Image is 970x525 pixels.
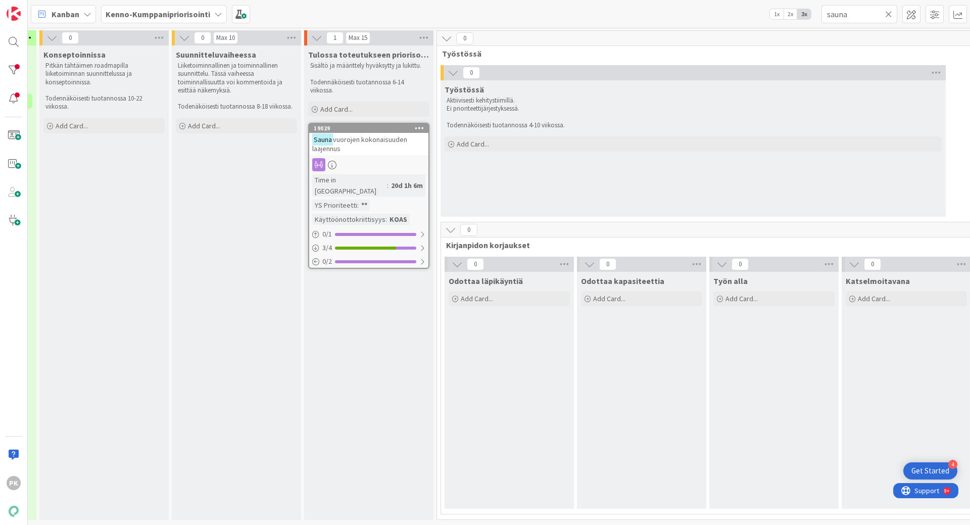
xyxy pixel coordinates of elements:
span: 0 / 1 [322,229,332,240]
span: Odottaa kapasiteettia [581,276,664,286]
div: 19029 [314,125,428,132]
span: Työstössä [445,84,484,94]
div: Time in [GEOGRAPHIC_DATA] [312,174,387,197]
span: Add Card... [56,121,88,130]
div: 20d 1h 6m [389,180,425,191]
span: 0 [732,258,749,270]
div: 0/1 [309,228,428,241]
span: Add Card... [457,139,489,149]
span: 1 [326,32,344,44]
span: Työstössä [442,49,966,59]
div: 3/4 [309,242,428,254]
span: 0 [463,67,480,79]
div: 19029 [309,124,428,133]
div: PK [7,476,21,490]
span: : [387,180,389,191]
p: Todennäköisesti tuotannossa 4-10 viikossa. [447,121,940,129]
p: Todennäköisesti tuotannossa 6-14 viikossa. [310,78,427,95]
div: 19029Saunavuorojen kokonaisuuden laajennus [309,124,428,155]
span: : [357,200,359,211]
img: avatar [7,504,21,518]
div: 4 [948,460,957,469]
span: Add Card... [858,294,890,303]
p: Ei prioriteettijärjestyksessä. [447,105,940,113]
div: Get Started [911,466,949,476]
span: 0 [599,258,616,270]
span: Konseptoinnissa [43,50,106,60]
span: 0 / 2 [322,256,332,267]
span: 1x [770,9,784,19]
p: Aktiivisesti kehitystiimillä. [447,97,940,105]
span: Kirjanpidon korjaukset [446,240,962,250]
span: Työn alla [713,276,748,286]
p: Todennäköisesti tuotannossa 10-22 viikossa. [45,94,163,111]
div: Max 15 [349,35,367,40]
span: Add Card... [725,294,758,303]
p: Pitkän tähtäimen roadmapilla liiketoiminnan suunnittelussa ja konseptoinnissa. [45,62,163,86]
b: Kenno-Kumppanipriorisointi [106,9,210,19]
img: Visit kanbanzone.com [7,7,21,21]
div: Open Get Started checklist, remaining modules: 4 [903,462,957,480]
div: Käyttöönottokriittisyys [312,214,385,225]
span: 3 / 4 [322,243,332,253]
p: Liiketoiminnallinen ja toiminnallinen suunnittelu. Tässä vaiheessa toiminnallisuutta voi kommento... [178,62,295,94]
span: 0 [456,32,473,44]
span: 3x [797,9,811,19]
p: Sisältö ja määrittely hyväksytty ja lukittu. [310,62,427,70]
span: Add Card... [188,121,220,130]
mark: Sauna [312,133,333,145]
span: Odottaa läpikäyntiä [449,276,523,286]
span: Katselmoitavana [846,276,910,286]
div: YS Prioriteetti [312,200,357,211]
span: Add Card... [320,105,353,114]
span: Support [21,2,46,14]
div: Max 10 [216,35,235,40]
span: vuorojen kokonaisuuden laajennus [312,135,407,153]
a: 19029Saunavuorojen kokonaisuuden laajennusTime in [GEOGRAPHIC_DATA]:20d 1h 6mYS Prioriteetti:**Kä... [308,123,429,269]
div: 0/2 [309,255,428,268]
span: : [385,214,387,225]
span: Add Card... [461,294,493,303]
span: 2x [784,9,797,19]
div: 9+ [51,4,56,12]
span: 0 [864,258,881,270]
span: 0 [194,32,211,44]
span: 0 [467,258,484,270]
span: Kanban [52,8,79,20]
span: 0 [62,32,79,44]
input: Quick Filter... [821,5,897,23]
span: Suunnitteluvaiheessa [176,50,256,60]
div: KOAS [387,214,410,225]
span: Add Card... [593,294,625,303]
p: Todenäköisesti tuotannossa 8-18 viikossa. [178,103,295,111]
span: 0 [460,224,477,236]
span: Tulossa toteutukseen priorisoituna [308,50,429,60]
